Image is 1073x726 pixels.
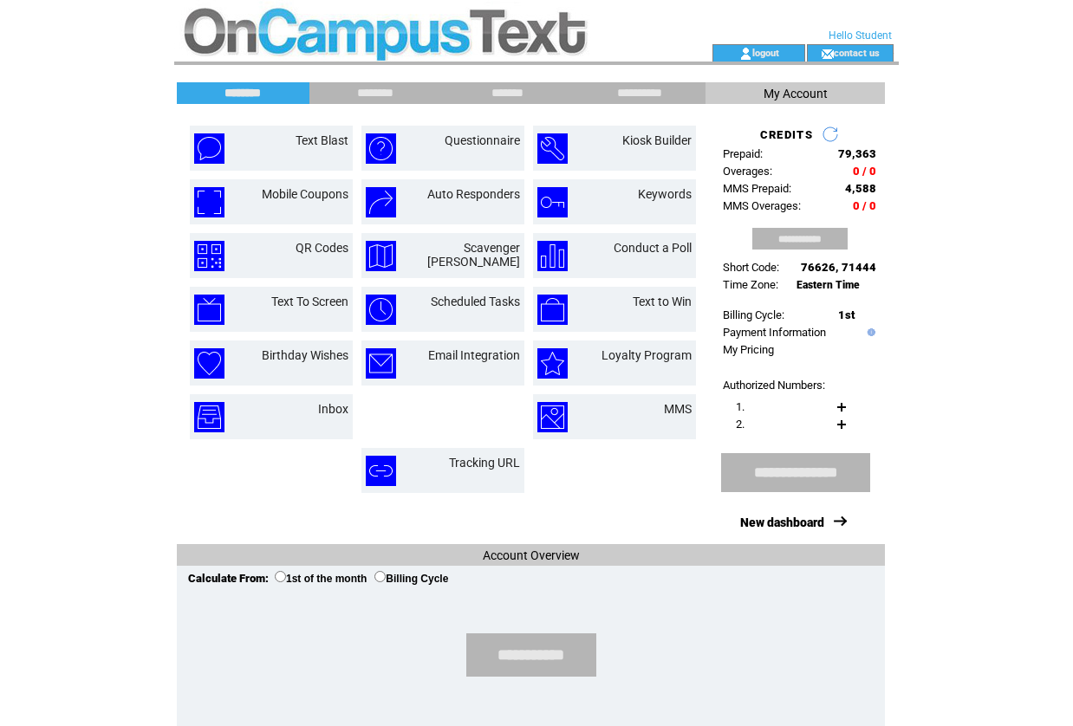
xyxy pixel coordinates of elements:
[537,187,568,217] img: keywords.png
[445,133,520,147] a: Questionnaire
[602,348,692,362] a: Loyalty Program
[853,199,876,212] span: 0 / 0
[752,47,779,58] a: logout
[853,165,876,178] span: 0 / 0
[366,133,396,164] img: questionnaire.png
[845,182,876,195] span: 4,588
[633,295,692,308] a: Text to Win
[736,400,745,413] span: 1.
[723,308,784,321] span: Billing Cycle:
[723,326,826,339] a: Payment Information
[838,147,876,160] span: 79,363
[427,187,520,201] a: Auto Responders
[483,548,580,562] span: Account Overview
[829,29,892,42] span: Hello Student
[736,418,745,431] span: 2.
[797,279,860,291] span: Eastern Time
[194,295,224,325] img: text-to-screen.png
[194,241,224,271] img: qr-codes.png
[427,241,520,269] a: Scavenger [PERSON_NAME]
[194,187,224,217] img: mobile-coupons.png
[537,295,568,325] img: text-to-win.png
[366,456,396,486] img: tracking-url.png
[664,402,692,416] a: MMS
[262,348,348,362] a: Birthday Wishes
[374,571,386,582] input: Billing Cycle
[366,187,396,217] img: auto-responders.png
[194,402,224,432] img: inbox.png
[188,572,269,585] span: Calculate From:
[801,261,876,274] span: 76626, 71444
[723,165,772,178] span: Overages:
[739,47,752,61] img: account_icon.gif
[863,328,875,336] img: help.gif
[366,295,396,325] img: scheduled-tasks.png
[366,241,396,271] img: scavenger-hunt.png
[428,348,520,362] a: Email Integration
[318,402,348,416] a: Inbox
[194,133,224,164] img: text-blast.png
[366,348,396,379] img: email-integration.png
[374,573,448,585] label: Billing Cycle
[194,348,224,379] img: birthday-wishes.png
[723,199,801,212] span: MMS Overages:
[723,261,779,274] span: Short Code:
[723,343,774,356] a: My Pricing
[838,308,855,321] span: 1st
[275,573,367,585] label: 1st of the month
[262,187,348,201] a: Mobile Coupons
[537,133,568,164] img: kiosk-builder.png
[614,241,692,255] a: Conduct a Poll
[638,187,692,201] a: Keywords
[740,515,824,529] a: New dashboard
[821,47,834,61] img: contact_us_icon.gif
[296,133,348,147] a: Text Blast
[537,402,568,432] img: mms.png
[760,128,813,141] span: CREDITS
[431,295,520,308] a: Scheduled Tasks
[537,348,568,379] img: loyalty-program.png
[723,379,825,392] span: Authorized Numbers:
[723,147,763,160] span: Prepaid:
[622,133,692,147] a: Kiosk Builder
[296,241,348,255] a: QR Codes
[723,182,791,195] span: MMS Prepaid:
[275,571,286,582] input: 1st of the month
[764,87,828,100] span: My Account
[537,241,568,271] img: conduct-a-poll.png
[271,295,348,308] a: Text To Screen
[834,47,880,58] a: contact us
[449,456,520,470] a: Tracking URL
[723,278,778,291] span: Time Zone:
